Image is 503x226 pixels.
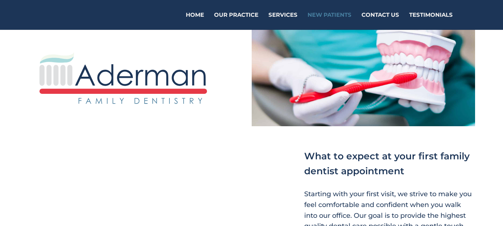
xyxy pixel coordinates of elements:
[268,12,297,30] a: Services
[186,12,204,30] a: Home
[39,52,207,104] img: aderman-logo-full-color-on-transparent-vector
[362,12,399,30] a: Contact Us
[409,12,453,30] a: Testimonials
[308,12,351,30] a: New Patients
[214,12,258,30] a: Our Practice
[304,149,475,182] h2: What to expect at your first family dentist appointment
